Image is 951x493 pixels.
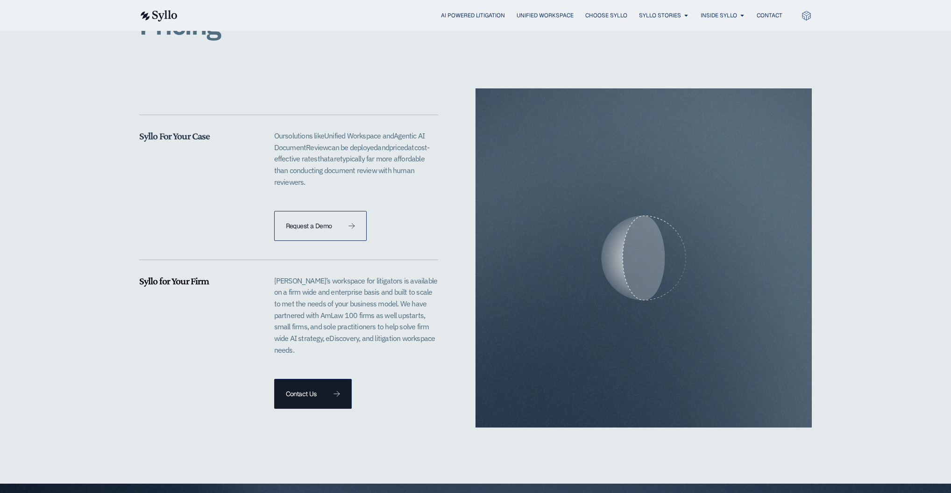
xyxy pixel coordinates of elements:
a: Unified Workspace [517,11,574,20]
a: Choose Syllo [585,11,627,20]
span: pric [389,143,400,152]
a: AI Powered Litigation [441,11,505,20]
span: Request a Demo [286,223,332,229]
span: solutions like [285,131,324,140]
h5: Syllo For Your Case [139,130,263,142]
span: at [408,143,414,152]
span: cost-effective rate [274,143,430,164]
span: eview [310,143,328,152]
a: Request a Demo [274,211,367,241]
span: that [318,154,330,163]
span: Unified Workspace and [324,131,394,140]
span: ed [400,143,408,152]
div: Menu Toggle [196,11,782,20]
span: Contact Us [286,391,317,397]
h5: Syllo for Your Firm [139,275,263,287]
h1: Pricing [139,9,812,40]
a: Contact [757,11,782,20]
span: typically far more affordable than conducting document review with human reviewers. [274,154,425,186]
span: R [306,143,310,152]
p: [PERSON_NAME]’s workspace for litigators is available on a firm wide and enterprise basis and bui... [274,275,438,355]
span: are [330,154,340,163]
a: Syllo Stories [639,11,681,20]
span: Agentic AI D [274,131,425,152]
span: Our [274,131,285,140]
span: s [314,154,317,163]
a: Contact Us [274,379,352,409]
nav: Menu [196,11,782,20]
a: Inside Syllo [701,11,737,20]
span: ocument [279,143,306,152]
span: and [377,143,389,152]
img: syllo [139,10,177,22]
span: can be deployed [328,143,377,152]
